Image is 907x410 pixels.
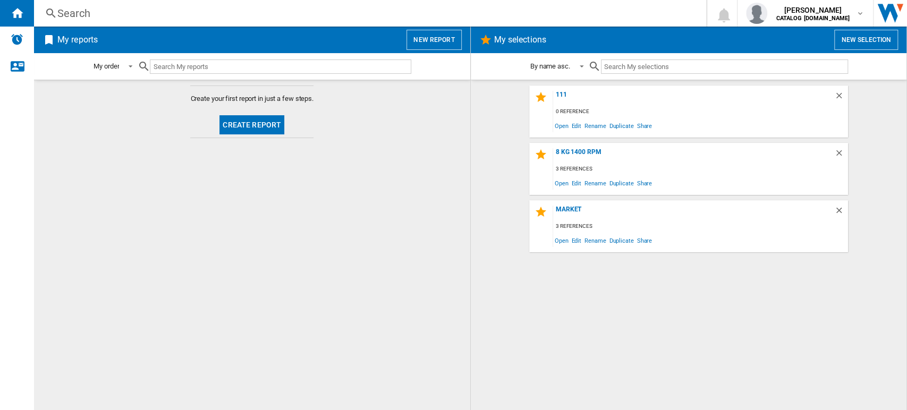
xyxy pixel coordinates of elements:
span: Rename [583,176,607,190]
div: 3 references [553,220,848,233]
div: 0 reference [553,105,848,118]
span: [PERSON_NAME] [776,5,850,15]
img: alerts-logo.svg [11,33,23,46]
span: Rename [583,118,607,133]
div: Delete [834,148,848,163]
img: profile.jpg [746,3,767,24]
span: Duplicate [607,176,635,190]
span: Share [635,176,654,190]
div: Delete [834,206,848,220]
span: Rename [583,233,607,247]
span: Edit [570,118,583,133]
div: market [553,206,834,220]
button: Create report [219,115,284,134]
button: New selection [834,30,898,50]
span: Create your first report in just a few steps. [190,94,313,104]
div: Search [57,6,679,21]
span: Duplicate [607,118,635,133]
b: CATALOG [DOMAIN_NAME] [776,15,850,22]
span: Open [553,233,570,247]
span: Edit [570,233,583,247]
span: Share [635,233,654,247]
div: 3 references [553,163,848,176]
input: Search My selections [601,59,848,74]
div: By name asc. [530,62,570,70]
div: 8 kg 1400 rpm [553,148,834,163]
input: Search My reports [150,59,411,74]
span: Duplicate [607,233,635,247]
span: Edit [570,176,583,190]
div: Delete [834,91,848,105]
button: New report [406,30,461,50]
div: My order [94,62,119,70]
span: Share [635,118,654,133]
div: 111 [553,91,834,105]
span: Open [553,118,570,133]
span: Open [553,176,570,190]
h2: My reports [55,30,100,50]
h2: My selections [492,30,548,50]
